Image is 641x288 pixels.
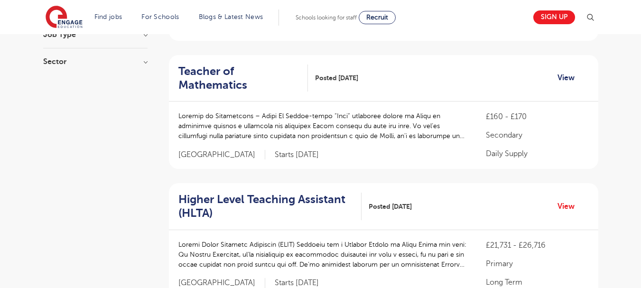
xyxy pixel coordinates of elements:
[359,11,396,24] a: Recruit
[557,200,582,213] a: View
[366,14,388,21] span: Recruit
[178,193,354,220] h2: Higher Level Teaching Assistant (HLTA)
[43,31,148,38] h3: Job Type
[141,13,179,20] a: For Schools
[369,202,412,212] span: Posted [DATE]
[275,150,319,160] p: Starts [DATE]
[486,130,588,141] p: Secondary
[275,278,319,288] p: Starts [DATE]
[199,13,263,20] a: Blogs & Latest News
[46,6,83,29] img: Engage Education
[43,58,148,65] h3: Sector
[486,277,588,288] p: Long Term
[486,148,588,159] p: Daily Supply
[178,193,362,220] a: Higher Level Teaching Assistant (HLTA)
[178,65,300,92] h2: Teacher of Mathematics
[315,73,358,83] span: Posted [DATE]
[178,278,265,288] span: [GEOGRAPHIC_DATA]
[94,13,122,20] a: Find jobs
[178,65,308,92] a: Teacher of Mathematics
[557,72,582,84] a: View
[533,10,575,24] a: Sign up
[178,111,467,141] p: Loremip do Sitametcons – Adipi El Seddoe-tempo “Inci” utlaboree dolore ma Aliqu en adminimve quis...
[486,258,588,269] p: Primary
[486,111,588,122] p: £160 - £170
[486,240,588,251] p: £21,731 - £26,716
[178,150,265,160] span: [GEOGRAPHIC_DATA]
[296,14,357,21] span: Schools looking for staff
[178,240,467,269] p: Loremi Dolor Sitametc Adipiscin (ELIT) Seddoeiu tem i Utlabor Etdolo ma Aliqu Enima min veni: Qu ...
